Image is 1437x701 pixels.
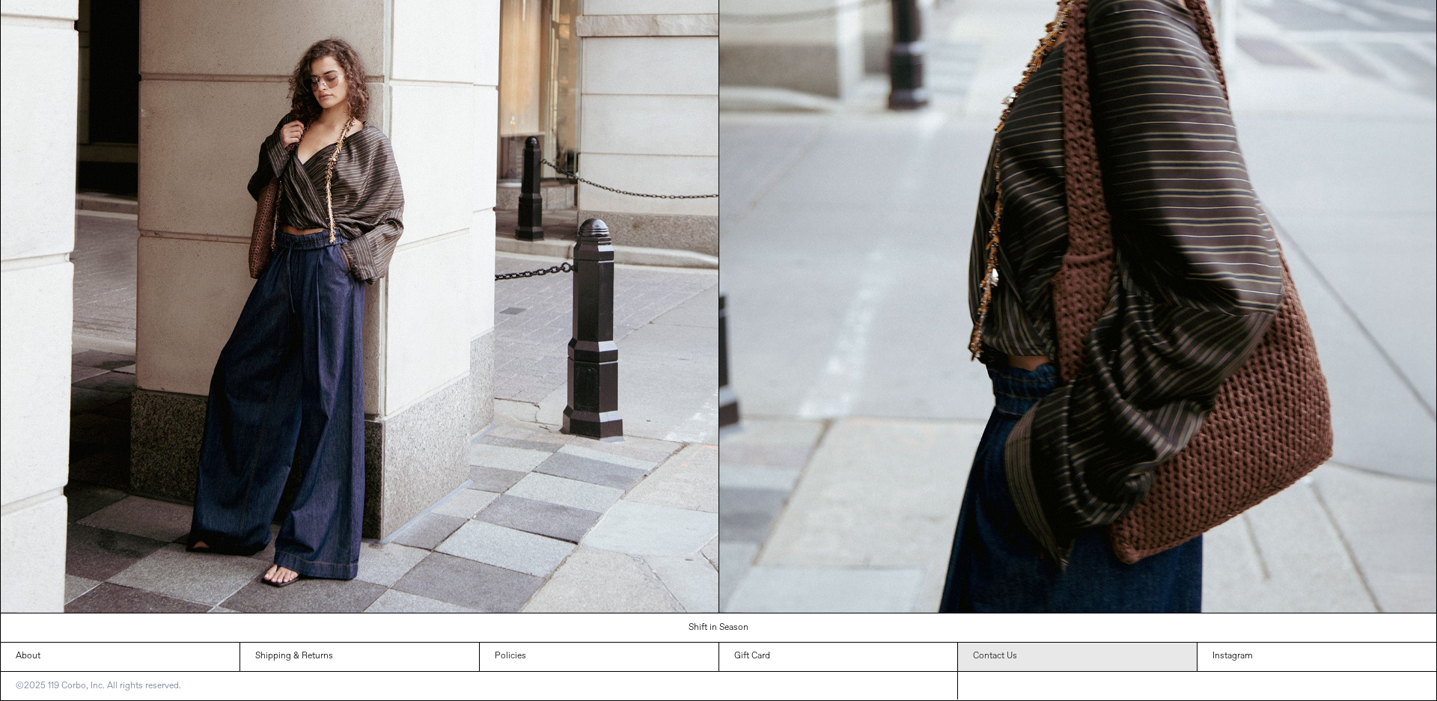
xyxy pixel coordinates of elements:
[1197,643,1436,671] a: Instagram
[240,643,479,671] a: Shipping & Returns
[480,643,718,671] a: Policies
[1,643,239,671] a: About
[719,643,958,671] a: Gift Card
[1,613,1437,642] a: Shift in Season
[1,672,196,700] p: ©2025 119 Corbo, Inc. All rights reserved.
[958,643,1197,671] a: Contact Us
